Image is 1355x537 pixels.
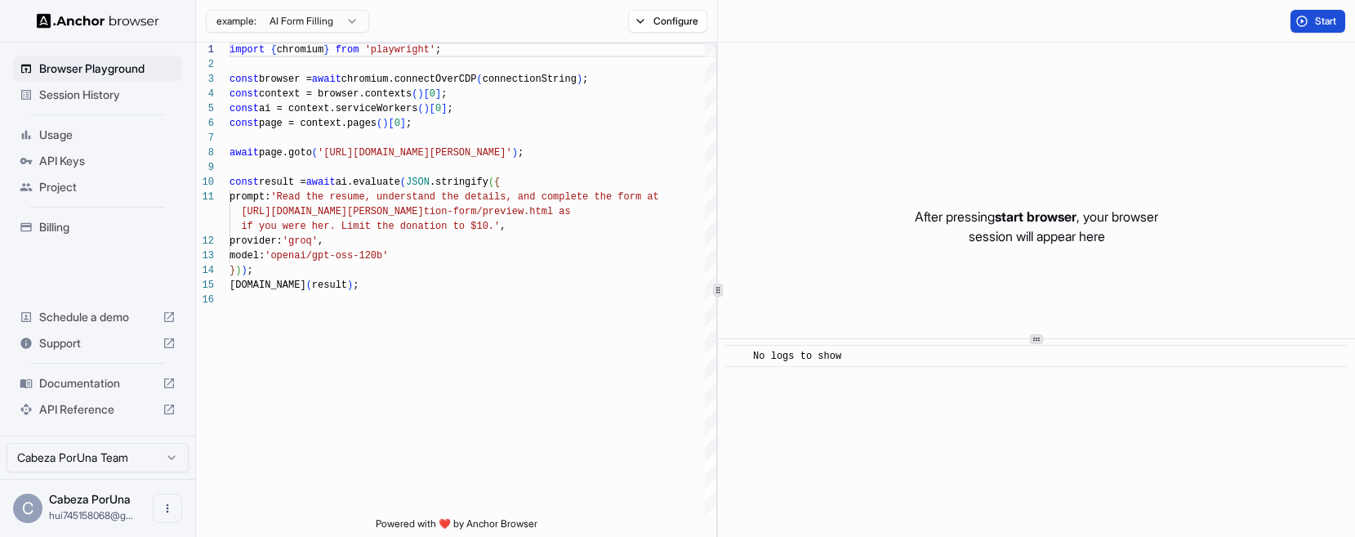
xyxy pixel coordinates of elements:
[577,74,582,85] span: )
[39,375,156,392] span: Documentation
[582,74,588,85] span: ;
[435,44,441,56] span: ;
[230,265,235,276] span: }
[318,147,512,159] span: '[URL][DOMAIN_NAME][PERSON_NAME]'
[39,127,176,143] span: Usage
[216,15,256,28] span: example:
[230,44,265,56] span: import
[400,177,406,188] span: (
[13,396,182,423] div: API Reference
[39,179,176,195] span: Project
[259,147,312,159] span: page.goto
[336,44,359,56] span: from
[39,401,156,418] span: API Reference
[196,293,214,307] div: 16
[196,190,214,204] div: 11
[196,160,214,175] div: 9
[447,103,452,114] span: ;
[412,88,417,100] span: (
[424,88,430,100] span: [
[230,118,259,129] span: const
[441,88,447,100] span: ;
[518,147,524,159] span: ;
[259,118,377,129] span: page = context.pages
[347,280,353,291] span: )
[430,103,435,114] span: [
[341,74,477,85] span: chromium.connectOverCDP
[277,44,324,56] span: chromium
[417,103,423,114] span: (
[196,116,214,131] div: 6
[230,177,259,188] span: const
[400,118,406,129] span: ]
[196,278,214,293] div: 15
[13,148,182,174] div: API Keys
[39,335,156,351] span: Support
[382,118,388,129] span: )
[376,517,537,537] span: Powered with ❤️ by Anchor Browser
[247,265,253,276] span: ;
[500,221,506,232] span: ,
[564,191,658,203] span: lete the form at
[230,103,259,114] span: const
[270,44,276,56] span: {
[196,248,214,263] div: 13
[424,103,430,114] span: )
[318,235,323,247] span: ,
[196,234,214,248] div: 12
[196,72,214,87] div: 3
[230,88,259,100] span: const
[13,174,182,200] div: Project
[259,88,412,100] span: context = browser.contexts
[365,44,435,56] span: 'playwright'
[196,263,214,278] div: 14
[312,280,347,291] span: result
[323,44,329,56] span: }
[196,43,214,57] div: 1
[733,348,741,365] span: ​
[39,87,176,103] span: Session History
[39,60,176,77] span: Browser Playground
[13,82,182,108] div: Session History
[1315,15,1338,28] span: Start
[435,103,441,114] span: 0
[306,280,312,291] span: (
[265,250,388,262] span: 'openai/gpt-oss-120b'
[270,191,564,203] span: 'Read the resume, understand the details, and comp
[435,88,441,100] span: ]
[915,207,1158,246] p: After pressing , your browser session will appear here
[494,177,500,188] span: {
[995,208,1076,225] span: start browser
[377,118,382,129] span: (
[230,280,306,291] span: [DOMAIN_NAME]
[1290,10,1345,33] button: Start
[306,177,336,188] span: await
[153,494,182,523] button: Open menu
[13,304,182,330] div: Schedule a demo
[230,250,265,262] span: model:
[13,370,182,396] div: Documentation
[196,131,214,145] div: 7
[241,221,500,232] span: if you were her. Limit the donation to $10.'
[39,153,176,169] span: API Keys
[430,177,488,188] span: .stringify
[196,57,214,72] div: 2
[39,219,176,235] span: Billing
[39,309,156,325] span: Schedule a demo
[259,74,312,85] span: browser =
[476,74,482,85] span: (
[406,177,430,188] span: JSON
[417,88,423,100] span: )
[49,509,133,521] span: hui745158068@gmail.com
[235,265,241,276] span: )
[241,265,247,276] span: )
[628,10,707,33] button: Configure
[13,330,182,356] div: Support
[13,214,182,240] div: Billing
[230,74,259,85] span: const
[241,206,423,217] span: [URL][DOMAIN_NAME][PERSON_NAME]
[13,122,182,148] div: Usage
[230,235,283,247] span: provider:
[37,13,159,29] img: Anchor Logo
[196,87,214,101] div: 4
